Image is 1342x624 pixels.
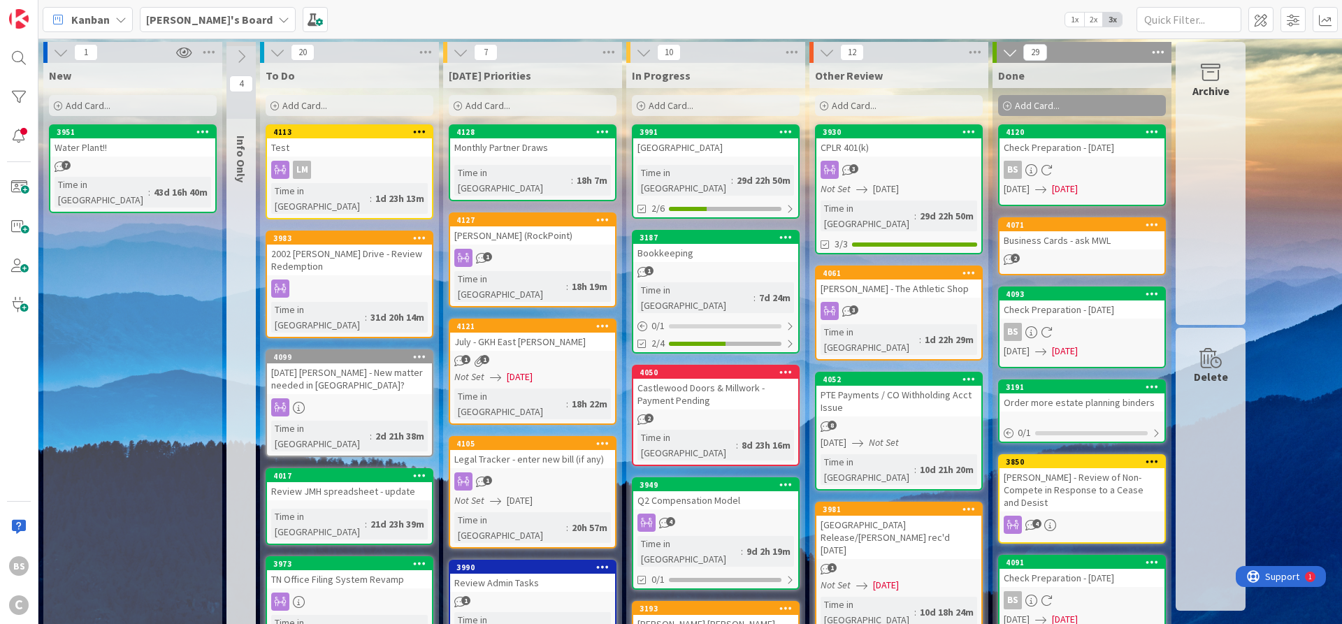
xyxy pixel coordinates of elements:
[365,310,367,325] span: :
[1000,456,1164,468] div: 3850
[1004,344,1030,358] span: [DATE]
[1023,44,1047,61] span: 29
[293,161,311,179] div: LM
[1004,161,1022,179] div: BS
[461,596,470,605] span: 1
[738,437,794,453] div: 8d 23h 16m
[1000,323,1164,341] div: BS
[266,468,433,545] a: 4017Review JMH spreadsheet - updateTime in [GEOGRAPHIC_DATA]:21d 23h 39m
[50,126,215,138] div: 3951
[266,349,433,457] a: 4099[DATE] [PERSON_NAME] - New matter needed in [GEOGRAPHIC_DATA]?Time in [GEOGRAPHIC_DATA]:2d 21...
[74,44,98,61] span: 1
[271,509,365,539] div: Time in [GEOGRAPHIC_DATA]
[267,363,432,394] div: [DATE] [PERSON_NAME] - New matter needed in [GEOGRAPHIC_DATA]?
[1018,426,1031,440] span: 0 / 1
[1006,127,1164,137] div: 4120
[651,336,665,351] span: 2/4
[266,68,295,82] span: To Do
[1000,161,1164,179] div: BS
[1192,82,1229,99] div: Archive
[1004,323,1022,341] div: BS
[566,279,568,294] span: :
[568,520,611,535] div: 20h 57m
[282,99,327,112] span: Add Card...
[637,536,741,567] div: Time in [GEOGRAPHIC_DATA]
[756,290,794,305] div: 7d 24m
[651,572,665,587] span: 0/1
[507,493,533,508] span: [DATE]
[632,68,691,82] span: In Progress
[1137,7,1241,32] input: Quick Filter...
[450,333,615,351] div: July - GKH East [PERSON_NAME]
[1000,381,1164,393] div: 3191
[816,126,981,138] div: 3930
[267,558,432,588] div: 3973TN Office Filing System Revamp
[367,516,428,532] div: 21d 23h 39m
[267,470,432,482] div: 4017
[450,226,615,245] div: [PERSON_NAME] (RockPoint)
[568,396,611,412] div: 18h 22m
[57,127,215,137] div: 3951
[914,208,916,224] span: :
[998,217,1166,275] a: 4071Business Cards - ask MWL
[273,352,432,362] div: 4099
[273,559,432,569] div: 3973
[816,373,981,386] div: 4052
[821,435,846,450] span: [DATE]
[640,368,798,377] div: 4050
[1000,456,1164,511] div: 3850[PERSON_NAME] - Review of Non-Compete in Response to a Cease and Desist
[736,437,738,453] span: :
[454,165,571,196] div: Time in [GEOGRAPHIC_DATA]
[633,231,798,244] div: 3187
[50,126,215,157] div: 3951Water Plant!!
[271,183,370,214] div: Time in [GEOGRAPHIC_DATA]
[267,245,432,275] div: 2002 [PERSON_NAME] Drive - Review Redemption
[637,430,736,460] div: Time in [GEOGRAPHIC_DATA]
[267,482,432,500] div: Review JMH spreadsheet - update
[267,570,432,588] div: TN Office Filing System Revamp
[633,366,798,409] div: 4050Castlewood Doors & Millwork - Payment Pending
[666,517,675,526] span: 4
[267,351,432,363] div: 4099
[273,127,432,137] div: 4113
[633,479,798,509] div: 3949Q2 Compensation Model
[449,436,616,549] a: 4105Legal Tracker - enter new bill (if any)Not Set[DATE]Time in [GEOGRAPHIC_DATA]:20h 57m
[633,244,798,262] div: Bookkeeping
[73,6,76,17] div: 1
[998,379,1166,443] a: 3191Order more estate planning binders0/1
[450,320,615,351] div: 4121July - GKH East [PERSON_NAME]
[743,544,794,559] div: 9d 2h 19m
[450,214,615,245] div: 4127[PERSON_NAME] (RockPoint)
[1000,424,1164,442] div: 0/1
[454,271,566,302] div: Time in [GEOGRAPHIC_DATA]
[456,127,615,137] div: 4128
[633,231,798,262] div: 3187Bookkeeping
[753,290,756,305] span: :
[454,512,566,543] div: Time in [GEOGRAPHIC_DATA]
[1000,219,1164,249] div: 4071Business Cards - ask MWL
[573,173,611,188] div: 18h 7m
[66,99,110,112] span: Add Card...
[450,450,615,468] div: Legal Tracker - enter new bill (if any)
[640,127,798,137] div: 3991
[998,286,1166,368] a: 4093Check Preparation - [DATE]BS[DATE][DATE]
[651,201,665,216] span: 2/6
[815,124,983,254] a: 3930CPLR 401(k)Not Set[DATE]Time in [GEOGRAPHIC_DATA]:29d 22h 50m3/3
[823,375,981,384] div: 4052
[450,561,615,592] div: 3990Review Admin Tasks
[568,279,611,294] div: 18h 19m
[823,505,981,514] div: 3981
[649,99,693,112] span: Add Card...
[273,471,432,481] div: 4017
[633,317,798,335] div: 0/1
[815,372,983,491] a: 4052PTE Payments / CO Withholding Acct Issue[DATE]Not SetTime in [GEOGRAPHIC_DATA]:10d 21h 20m
[267,138,432,157] div: Test
[998,68,1025,82] span: Done
[49,68,71,82] span: New
[731,173,733,188] span: :
[640,233,798,242] div: 3187
[148,184,150,200] span: :
[840,44,864,61] span: 12
[267,470,432,500] div: 4017Review JMH spreadsheet - update
[1000,556,1164,587] div: 4091Check Preparation - [DATE]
